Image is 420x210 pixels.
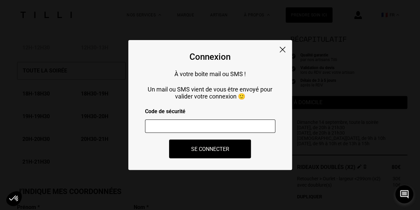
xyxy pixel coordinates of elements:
[280,47,285,52] img: close
[169,140,251,158] button: Se connecter
[145,108,275,115] p: Code de sécurité
[145,86,275,100] p: Un mail ou SMS vient de vous être envoyé pour valider votre connexion 🙂
[145,70,275,77] p: À votre boîte mail ou SMS !
[189,52,231,62] div: Connexion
